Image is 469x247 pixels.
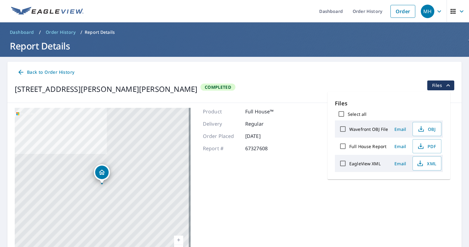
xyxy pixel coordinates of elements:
[203,145,240,152] p: Report #
[15,67,77,78] a: Back to Order History
[7,27,37,37] a: Dashboard
[417,143,436,150] span: PDF
[413,122,441,136] button: OBJ
[349,126,388,132] label: Wavefront OBJ File
[390,159,410,168] button: Email
[245,120,282,127] p: Regular
[245,132,282,140] p: [DATE]
[245,108,282,115] p: Full House™
[421,5,434,18] div: MH
[203,132,240,140] p: Order Placed
[203,108,240,115] p: Product
[201,84,235,90] span: Completed
[15,84,197,95] div: [STREET_ADDRESS][PERSON_NAME][PERSON_NAME]
[174,236,183,245] a: Current Level 17, Zoom In
[417,160,436,167] span: XML
[348,111,366,117] label: Select all
[413,139,441,153] button: PDF
[349,161,381,167] label: EagleView XML
[10,29,34,35] span: Dashboard
[390,5,415,18] a: Order
[94,164,110,183] div: Dropped pin, building 1, Residential property, 84 Jacobs Creek Ct Saint Charles, MO 63304
[17,69,74,76] span: Back to Order History
[85,29,115,35] p: Report Details
[413,156,441,171] button: XML
[7,27,462,37] nav: breadcrumb
[349,143,386,149] label: Full House Report
[427,80,454,90] button: filesDropdownBtn-67327608
[390,124,410,134] button: Email
[7,40,462,52] h1: Report Details
[432,82,452,89] span: Files
[390,142,410,151] button: Email
[203,120,240,127] p: Delivery
[11,7,83,16] img: EV Logo
[39,29,41,36] li: /
[335,99,443,108] p: Files
[393,126,408,132] span: Email
[46,29,76,35] span: Order History
[393,161,408,167] span: Email
[393,143,408,149] span: Email
[417,125,436,133] span: OBJ
[43,27,78,37] a: Order History
[80,29,82,36] li: /
[245,145,282,152] p: 67327608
